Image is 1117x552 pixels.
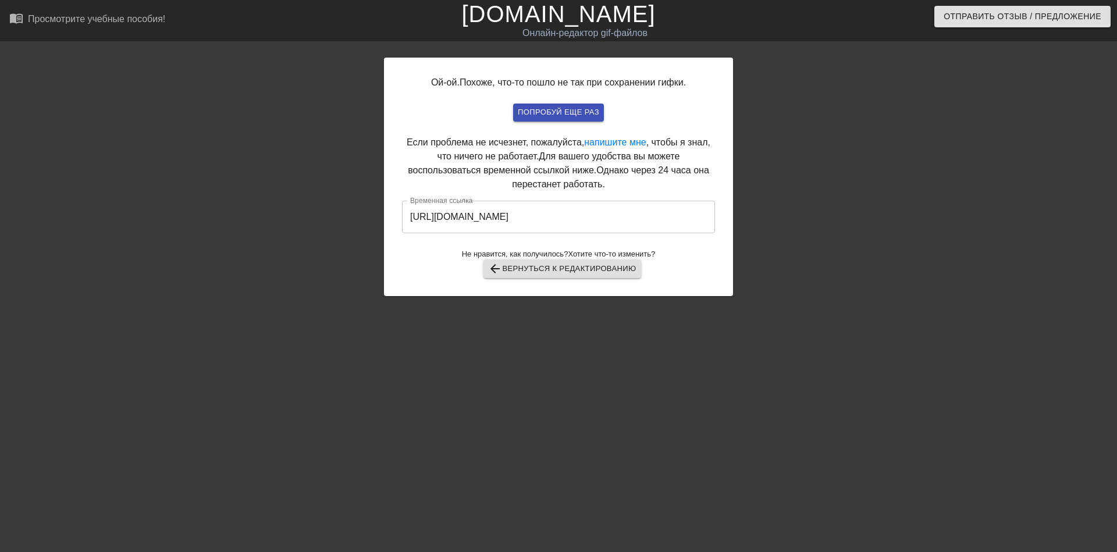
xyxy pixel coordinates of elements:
[402,201,715,233] input: голый
[9,11,165,29] a: Просмотрите учебные пособия!
[437,137,710,161] ya-tr-span: , чтобы я знал, что ничего не работает.
[462,250,568,258] ya-tr-span: Не нравится, как получилось?
[944,9,1101,24] ya-tr-span: Отправить Отзыв / Предложение
[28,14,165,24] ya-tr-span: Просмотрите учебные пособия!
[584,137,646,147] a: напишите мне
[512,165,709,189] ya-tr-span: Однако через 24 часа она перестанет работать.
[502,262,636,276] ya-tr-span: Вернуться к редактированию
[407,137,584,147] ya-tr-span: Если проблема не исчезнет, пожалуйста,
[408,151,680,175] ya-tr-span: Для вашего удобства вы можете воспользоваться временной ссылкой ниже.
[431,77,460,87] ya-tr-span: Ой-ой.
[934,6,1111,27] button: Отправить Отзыв / Предложение
[522,28,648,38] ya-tr-span: Онлайн-редактор gif-файлов
[9,11,94,25] ya-tr-span: menu_book_бук меню
[518,106,599,119] ya-tr-span: попробуй еще раз
[513,104,604,122] button: попробуй еще раз
[461,1,655,27] a: [DOMAIN_NAME]
[460,77,686,87] ya-tr-span: Похоже, что-то пошло не так при сохранении гифки.
[488,262,502,276] ya-tr-span: arrow_back
[483,259,641,278] button: Вернуться к редактированию
[568,250,655,258] ya-tr-span: Хотите что-то изменить?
